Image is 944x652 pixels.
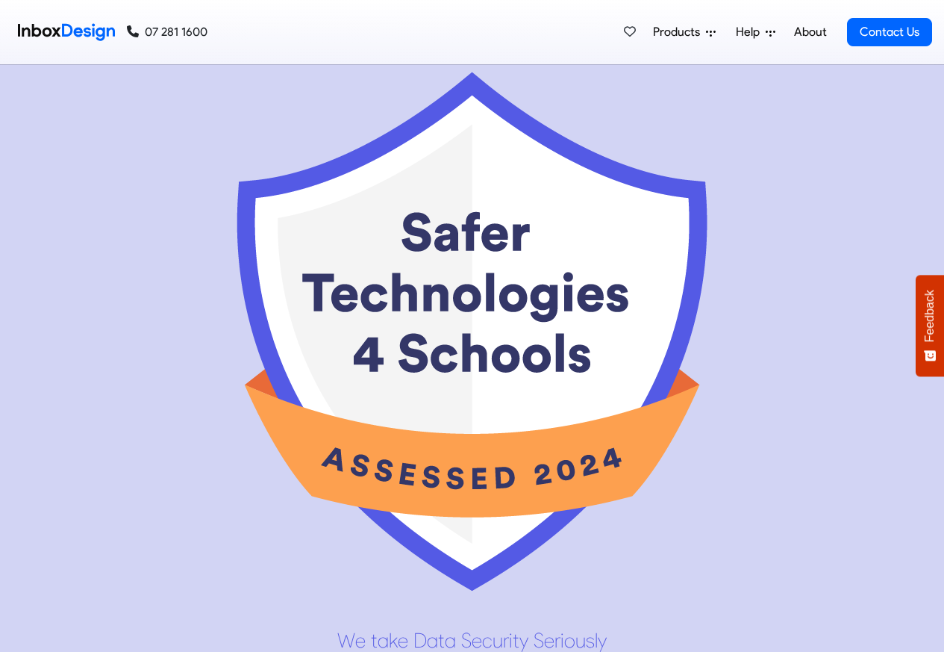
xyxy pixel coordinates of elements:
a: Contact Us [847,18,932,46]
img: 2025_04_17_st4s_badge_2024_colour.png [237,72,707,592]
a: About [790,17,831,47]
button: Feedback - Show survey [916,275,944,376]
a: Products [647,17,722,47]
a: 07 281 1600 [127,23,207,41]
span: Products [653,23,706,41]
span: Help [736,23,766,41]
a: Help [730,17,781,47]
span: Feedback [923,290,937,342]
